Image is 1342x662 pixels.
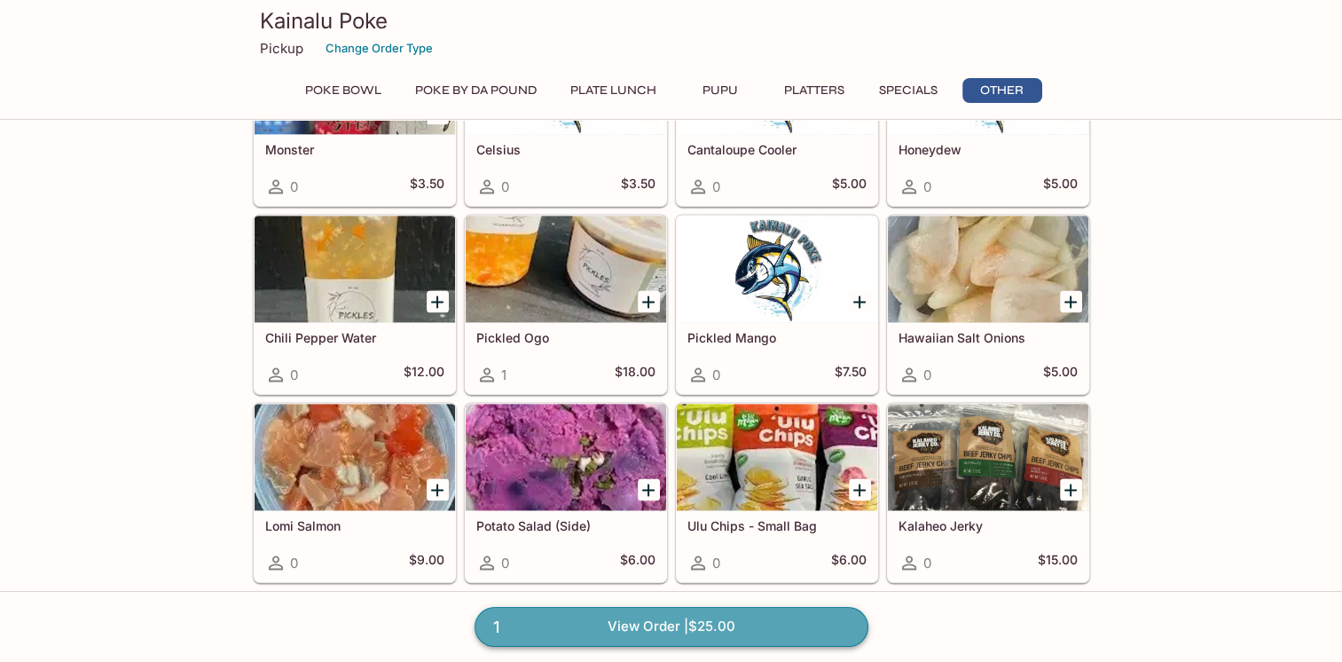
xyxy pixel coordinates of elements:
h5: Pickled Ogo [476,330,655,345]
a: 1View Order |$25.00 [475,607,868,646]
div: Pickled Ogo [466,216,666,322]
div: Kalaheo Jerky [888,404,1088,510]
div: Pickled Mango [677,216,877,322]
h5: Celsius [476,142,655,157]
h5: Monster [265,142,444,157]
div: Chili Pepper Water [255,216,455,322]
button: Other [962,78,1042,103]
span: 0 [712,555,720,571]
h5: Potato Salad (Side) [476,518,655,533]
a: Lomi Salmon0$9.00 [254,403,456,582]
h5: $3.50 [410,176,444,197]
button: Poke By Da Pound [405,78,546,103]
span: 0 [923,366,931,383]
h5: $12.00 [404,364,444,385]
h5: $15.00 [1038,552,1078,573]
a: Kalaheo Jerky0$15.00 [887,403,1089,582]
button: Platters [774,78,854,103]
span: 0 [712,366,720,383]
div: Monster [255,28,455,134]
a: Hawaiian Salt Onions0$5.00 [887,215,1089,394]
h5: $3.50 [621,176,655,197]
div: Celsius [466,28,666,134]
button: Pupu [680,78,760,103]
h5: Kalaheo Jerky [899,518,1078,533]
button: Add Potato Salad (Side) [638,478,660,500]
span: 0 [923,555,931,571]
button: Add Kalaheo Jerky [1060,478,1082,500]
button: Add Lomi Salmon [427,478,449,500]
h5: $5.00 [1043,176,1078,197]
div: Lomi Salmon [255,404,455,510]
button: Add Ulu Chips - Small Bag [849,478,871,500]
div: Ulu Chips - Small Bag [677,404,877,510]
button: Change Order Type [318,35,441,62]
span: 1 [483,615,510,640]
span: 0 [923,178,931,195]
a: Pickled Mango0$7.50 [676,215,878,394]
h5: $5.00 [832,176,867,197]
a: Pickled Ogo1$18.00 [465,215,667,394]
button: Add Hawaiian Salt Onions [1060,290,1082,312]
span: 0 [501,555,509,571]
button: Specials [868,78,948,103]
h5: $7.50 [835,364,867,385]
div: Potato Salad (Side) [466,404,666,510]
h5: $5.00 [1043,364,1078,385]
span: 0 [712,178,720,195]
div: Cantaloupe Cooler [677,28,877,134]
h5: Honeydew [899,142,1078,157]
button: Plate Lunch [561,78,666,103]
a: Chili Pepper Water0$12.00 [254,215,456,394]
p: Pickup [260,40,303,57]
h5: Cantaloupe Cooler [687,142,867,157]
h5: $6.00 [620,552,655,573]
h5: Lomi Salmon [265,518,444,533]
button: Add Pickled Mango [849,290,871,312]
a: Potato Salad (Side)0$6.00 [465,403,667,582]
h5: $6.00 [831,552,867,573]
button: Poke Bowl [295,78,391,103]
h5: Hawaiian Salt Onions [899,330,1078,345]
h3: Kainalu Poke [260,7,1083,35]
div: Honeydew [888,28,1088,134]
span: 0 [290,178,298,195]
h5: Chili Pepper Water [265,330,444,345]
h5: Ulu Chips - Small Bag [687,518,867,533]
span: 0 [501,178,509,195]
h5: $18.00 [615,364,655,385]
button: Add Chili Pepper Water [427,290,449,312]
span: 1 [501,366,506,383]
span: 0 [290,555,298,571]
button: Add Pickled Ogo [638,290,660,312]
div: Hawaiian Salt Onions [888,216,1088,322]
h5: $9.00 [409,552,444,573]
a: Ulu Chips - Small Bag0$6.00 [676,403,878,582]
h5: Pickled Mango [687,330,867,345]
span: 0 [290,366,298,383]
